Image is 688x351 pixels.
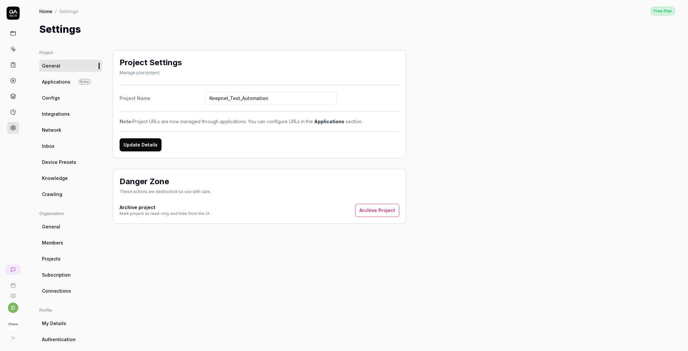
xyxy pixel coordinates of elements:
[120,189,211,195] div: These actions are destructive so use with care.
[42,336,76,343] span: Authentication
[39,221,102,233] a: General
[42,287,71,294] span: Connections
[8,302,18,313] button: d
[39,211,102,217] div: Organization
[39,172,102,184] a: Knowledge
[39,253,102,265] a: Projects
[5,264,21,275] a: New conversation
[42,320,66,327] span: My Details
[39,333,102,345] a: Authentication
[3,278,23,288] a: Book a call with us
[42,191,62,198] span: Crawling
[39,237,102,249] a: Members
[39,307,102,313] div: Profile
[355,204,399,217] button: Archive Project
[55,8,57,14] div: /
[39,317,102,329] a: My Details
[39,50,102,56] div: Project
[42,239,63,246] span: Members
[42,62,60,69] span: General
[39,269,102,281] a: Subscription
[39,60,102,72] a: General
[39,140,102,152] a: Inbox
[120,57,182,68] h2: Project Settings
[205,92,337,105] input: Project Name
[314,119,344,124] a: Applications
[39,285,102,297] a: Connections
[39,22,81,37] h1: Settings
[120,204,210,211] h4: Archive project
[42,94,60,101] span: Configs
[79,79,90,85] span: Beta
[651,7,675,15] button: Free Plan
[120,70,182,76] div: Manage your project
[39,188,102,200] a: Crawling
[120,118,399,125] div: Project URLs are now managed through applications. You can configure URLs in the section.
[59,8,78,14] div: Settings
[39,124,102,136] a: Network
[120,138,162,151] button: Update Details
[120,176,169,187] h2: Danger Zone
[42,175,68,182] span: Knowledge
[120,119,132,124] strong: Note:
[120,95,205,102] div: Project Name
[3,313,23,331] button: Keepnet Logo
[39,76,102,88] a: ApplicationsBeta
[39,108,102,120] a: Integrations
[7,318,19,330] img: Keepnet Logo
[39,8,52,14] a: Home
[42,110,70,117] span: Integrations
[42,223,60,230] span: General
[42,255,61,262] span: Projects
[120,211,210,217] div: Mark project as read-only and hide from the UI.
[39,92,102,104] a: Configs
[39,156,102,168] a: Device Presets
[3,288,23,299] a: Documentation
[42,159,76,166] span: Device Presets
[42,143,54,149] span: Inbox
[42,78,70,85] span: Applications
[42,271,71,278] span: Subscription
[42,127,61,133] span: Network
